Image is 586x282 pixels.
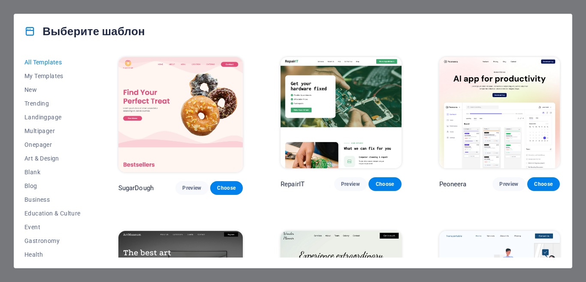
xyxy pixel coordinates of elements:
span: Event [24,224,81,230]
button: Blank [24,165,81,179]
span: Gastronomy [24,237,81,244]
button: Choose [369,177,401,191]
span: Preview [341,181,360,188]
span: Blog [24,182,81,189]
button: Choose [210,181,243,195]
span: My Templates [24,73,81,79]
span: Art & Design [24,155,81,162]
button: My Templates [24,69,81,83]
span: Business [24,196,81,203]
button: Gastronomy [24,234,81,248]
span: Trending [24,100,81,107]
button: Blog [24,179,81,193]
span: Landingpage [24,114,81,121]
button: Multipager [24,124,81,138]
button: New [24,83,81,97]
button: Business [24,193,81,206]
span: Preview [182,185,201,191]
button: Event [24,220,81,234]
font: Выберите шаблон [42,25,145,38]
p: SugarDough [118,184,154,192]
button: Landingpage [24,110,81,124]
button: Trending [24,97,81,110]
span: Education & Culture [24,210,81,217]
button: Health [24,248,81,261]
button: All Templates [24,55,81,69]
span: Choose [217,185,236,191]
button: Preview [175,181,208,195]
p: RepairIT [281,180,305,188]
button: Education & Culture [24,206,81,220]
span: Blank [24,169,81,176]
span: Choose [375,181,394,188]
span: Onepager [24,141,81,148]
button: Art & Design [24,152,81,165]
span: Health [24,251,81,258]
span: All Templates [24,59,81,66]
button: Onepager [24,138,81,152]
button: Preview [334,177,367,191]
span: New [24,86,81,93]
img: RepairIT [281,57,401,168]
span: Multipager [24,127,81,134]
img: SugarDough [118,57,243,172]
